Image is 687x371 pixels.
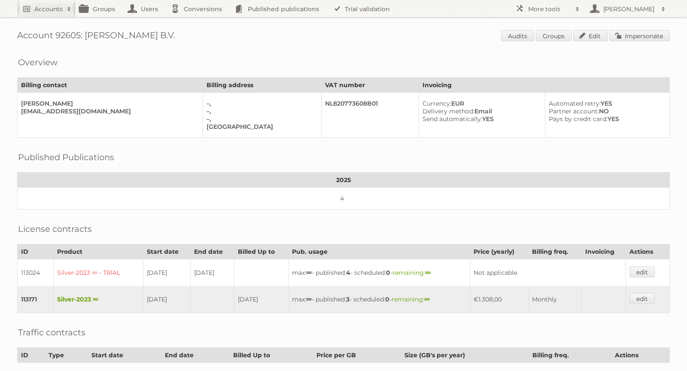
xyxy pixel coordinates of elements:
th: Billed Up to [234,244,288,259]
h2: More tools [528,5,571,13]
td: max: - published: - scheduled: - [288,286,470,313]
td: max: - published: - scheduled: - [288,259,470,286]
td: Silver-2023 ∞ - TRIAL [53,259,143,286]
div: YES [423,115,538,123]
strong: 0 [385,295,389,303]
h2: Accounts [34,5,63,13]
h2: Traffic contracts [18,326,85,339]
span: Automated retry: [549,100,601,107]
a: Edit [573,30,608,41]
th: End date [191,244,234,259]
span: Partner account: [549,107,599,115]
strong: ∞ [424,295,430,303]
th: 2025 [18,173,670,188]
div: [EMAIL_ADDRESS][DOMAIN_NAME] [21,107,196,115]
a: Audits [501,30,534,41]
th: Price (yearly) [470,244,528,259]
td: [DATE] [143,259,191,286]
h2: Published Publications [18,151,114,164]
th: End date [161,348,229,363]
th: Billing freq. [528,244,581,259]
span: Pays by credit card: [549,115,608,123]
a: edit [629,293,655,304]
div: –, [207,100,314,107]
th: ID [18,348,45,363]
th: Actions [611,348,670,363]
td: 113024 [18,259,54,286]
strong: 0 [386,269,390,277]
div: –, [207,107,314,115]
h2: License contracts [18,222,92,235]
td: NL820773608B01 [322,93,419,138]
div: YES [549,115,663,123]
th: Billing freq. [529,348,611,363]
div: [GEOGRAPHIC_DATA] [207,123,314,131]
th: Pub. usage [288,244,470,259]
div: Email [423,107,538,115]
th: Price per GB [313,348,401,363]
th: Size (GB's per year) [401,348,529,363]
div: YES [549,100,663,107]
span: Delivery method: [423,107,474,115]
h2: Overview [18,56,58,69]
strong: ∞ [306,269,312,277]
strong: 4 [346,269,350,277]
th: Type [45,348,88,363]
th: Invoicing [419,78,670,93]
th: VAT number [322,78,419,93]
th: Start date [143,244,191,259]
td: Monthly [528,286,581,313]
span: remaining: [392,269,431,277]
h1: Account 92605: [PERSON_NAME] B.V. [17,30,670,43]
span: Currency: [423,100,451,107]
strong: ∞ [425,269,431,277]
td: [DATE] [143,286,191,313]
a: Impersonate [609,30,670,41]
td: Silver-2023 ∞ [53,286,143,313]
th: Billing contact [18,78,203,93]
th: Start date [88,348,161,363]
td: €1.308,00 [470,286,528,313]
th: Billed Up to [229,348,313,363]
td: 4 [18,188,670,210]
td: 113171 [18,286,54,313]
th: Product [53,244,143,259]
strong: 3 [346,295,350,303]
td: Not applicable. [470,259,626,286]
a: edit [629,266,655,277]
div: NO [549,107,663,115]
strong: ∞ [306,295,312,303]
span: Send automatically: [423,115,482,123]
td: [DATE] [234,286,288,313]
th: Actions [626,244,669,259]
td: [DATE] [191,259,234,286]
a: Groups [536,30,571,41]
th: Billing address [203,78,321,93]
div: –, [207,115,314,123]
span: remaining: [392,295,430,303]
div: [PERSON_NAME] [21,100,196,107]
th: ID [18,244,54,259]
th: Invoicing [581,244,626,259]
h2: [PERSON_NAME] [601,5,657,13]
div: EUR [423,100,538,107]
